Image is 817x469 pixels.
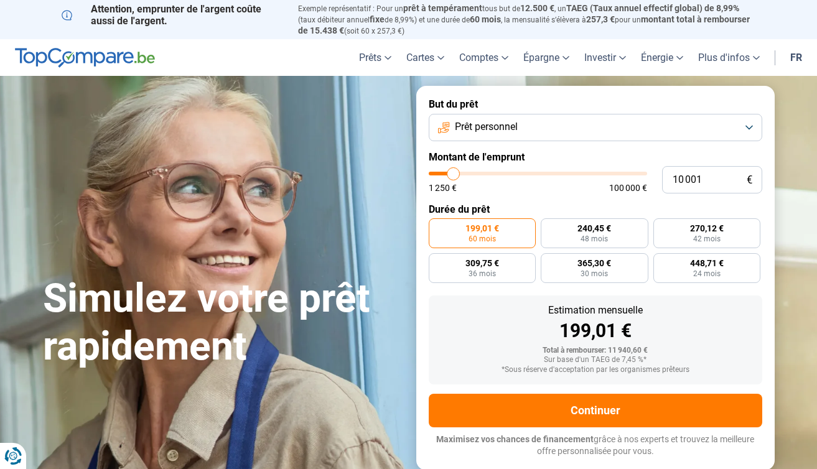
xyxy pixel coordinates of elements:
[429,434,762,458] p: grâce à nos experts et trouvez la meilleure offre personnalisée pour vous.
[469,270,496,277] span: 36 mois
[577,259,611,267] span: 365,30 €
[439,305,752,315] div: Estimation mensuelle
[693,270,721,277] span: 24 mois
[577,224,611,233] span: 240,45 €
[586,14,615,24] span: 257,3 €
[298,14,750,35] span: montant total à rembourser de 15.438 €
[15,48,155,68] img: TopCompare
[690,259,724,267] span: 448,71 €
[429,394,762,427] button: Continuer
[352,39,399,76] a: Prêts
[633,39,691,76] a: Énergie
[298,3,756,36] p: Exemple représentatif : Pour un tous but de , un (taux débiteur annuel de 8,99%) et une durée de ...
[783,39,810,76] a: fr
[566,3,739,13] span: TAEG (Taux annuel effectif global) de 8,99%
[370,14,385,24] span: fixe
[439,366,752,374] div: *Sous réserve d'acceptation par les organismes prêteurs
[62,3,283,27] p: Attention, emprunter de l'argent coûte aussi de l'argent.
[455,120,518,134] span: Prêt personnel
[43,275,401,371] h1: Simulez votre prêt rapidement
[691,39,767,76] a: Plus d'infos
[465,259,499,267] span: 309,75 €
[399,39,452,76] a: Cartes
[436,434,594,444] span: Maximisez vos chances de financement
[469,235,496,243] span: 60 mois
[429,98,762,110] label: But du prêt
[581,270,608,277] span: 30 mois
[470,14,501,24] span: 60 mois
[747,175,752,185] span: €
[465,224,499,233] span: 199,01 €
[690,224,724,233] span: 270,12 €
[516,39,577,76] a: Épargne
[429,183,457,192] span: 1 250 €
[429,151,762,163] label: Montant de l'emprunt
[609,183,647,192] span: 100 000 €
[439,346,752,355] div: Total à rembourser: 11 940,60 €
[577,39,633,76] a: Investir
[439,356,752,365] div: Sur base d'un TAEG de 7,45 %*
[520,3,554,13] span: 12.500 €
[693,235,721,243] span: 42 mois
[429,114,762,141] button: Prêt personnel
[452,39,516,76] a: Comptes
[429,203,762,215] label: Durée du prêt
[581,235,608,243] span: 48 mois
[403,3,482,13] span: prêt à tempérament
[439,322,752,340] div: 199,01 €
